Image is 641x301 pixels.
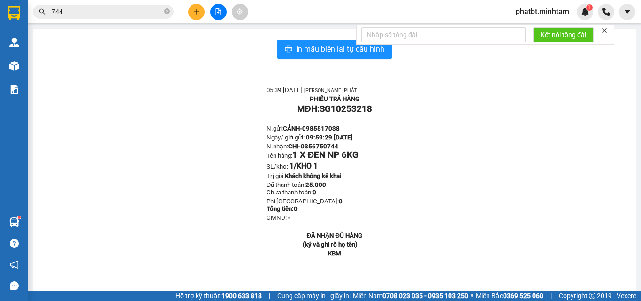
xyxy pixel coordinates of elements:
span: caret-down [623,8,632,16]
button: printerIn mẫu biên lai tự cấu hình [277,40,392,59]
span: Cung cấp máy in - giấy in: [277,291,351,301]
span: Phí [GEOGRAPHIC_DATA]: [267,198,343,212]
span: KBM [328,250,341,257]
sup: 1 [18,216,21,219]
span: CHI- [288,143,301,150]
span: Tổng tiền: [267,205,298,212]
span: Miền Bắc [476,291,543,301]
img: solution-icon [9,85,19,94]
span: Ngày/ giờ gửi: [267,134,305,141]
span: 1 X ĐEN NP 6KG [292,150,359,160]
span: - [288,214,290,221]
strong: 0708 023 035 - 0935 103 250 [382,292,468,300]
input: Nhập số tổng đài [361,27,526,42]
span: ⚪️ [471,294,473,298]
img: phone-icon [602,8,610,16]
span: 0356750744 [301,143,338,150]
span: close [601,27,608,34]
span: file-add [215,8,221,15]
sup: 1 [586,4,593,11]
span: 1 [588,4,591,11]
span: [DATE]- [283,86,357,93]
span: printer [285,45,292,54]
strong: 0 [267,198,343,212]
span: 1/ [290,162,318,170]
strong: 1900 633 818 [221,292,262,300]
span: 0 [313,189,316,196]
strong: MĐH: [297,104,372,114]
input: Tìm tên, số ĐT hoặc mã đơn [52,7,162,17]
span: 0985517038 [302,125,340,132]
button: Kết nối tổng đài [533,27,594,42]
img: warehouse-icon [9,61,19,71]
span: CMND: [267,214,287,221]
span: Trị giá: [267,172,285,179]
span: phatbt.minhtam [508,6,577,17]
span: N.gửi: [267,125,340,132]
span: message [10,281,19,290]
span: SG10253218 [320,104,372,114]
span: In mẫu biên lai tự cấu hình [296,43,384,55]
button: file-add [210,4,227,20]
img: warehouse-icon [9,38,19,47]
span: 09:59:29 [DATE] [306,134,353,141]
img: icon-new-feature [581,8,589,16]
span: Kết nối tổng đài [541,30,586,40]
span: 05:39- [267,86,357,93]
span: CẢNH- [283,125,340,132]
span: search [39,8,46,15]
span: close-circle [164,8,170,16]
button: caret-down [619,4,635,20]
span: | [550,291,552,301]
span: Chưa thanh toán: [267,189,316,196]
strong: (ký và ghi rõ họ tên) [303,241,358,248]
img: warehouse-icon [9,217,19,227]
span: notification [10,260,19,269]
strong: PHIẾU TRẢ HÀNG [310,95,359,102]
button: plus [188,4,205,20]
strong: 0369 525 060 [503,292,543,300]
button: aim [232,4,248,20]
span: 0 [294,205,298,212]
span: plus [193,8,200,15]
span: KHO 1 [297,162,318,170]
span: Miền Nam [353,291,468,301]
span: close-circle [164,8,170,14]
span: aim [237,8,243,15]
strong: ĐÃ NHẬN ĐỦ HÀNG [307,232,362,239]
span: question-circle [10,239,19,248]
span: Đã thanh toán: [267,181,327,196]
span: Hỗ trợ kỹ thuật: [176,291,262,301]
span: [PERSON_NAME] PHÁT [304,87,357,93]
img: logo-vxr [8,6,20,20]
span: Khách không kê khai [285,172,341,179]
span: copyright [589,293,595,299]
span: N.nhận: [267,143,338,150]
span: 25.000 [305,181,326,188]
span: SL/kho: [267,163,288,170]
span: Tên hàng: [267,152,359,159]
span: | [269,291,270,301]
